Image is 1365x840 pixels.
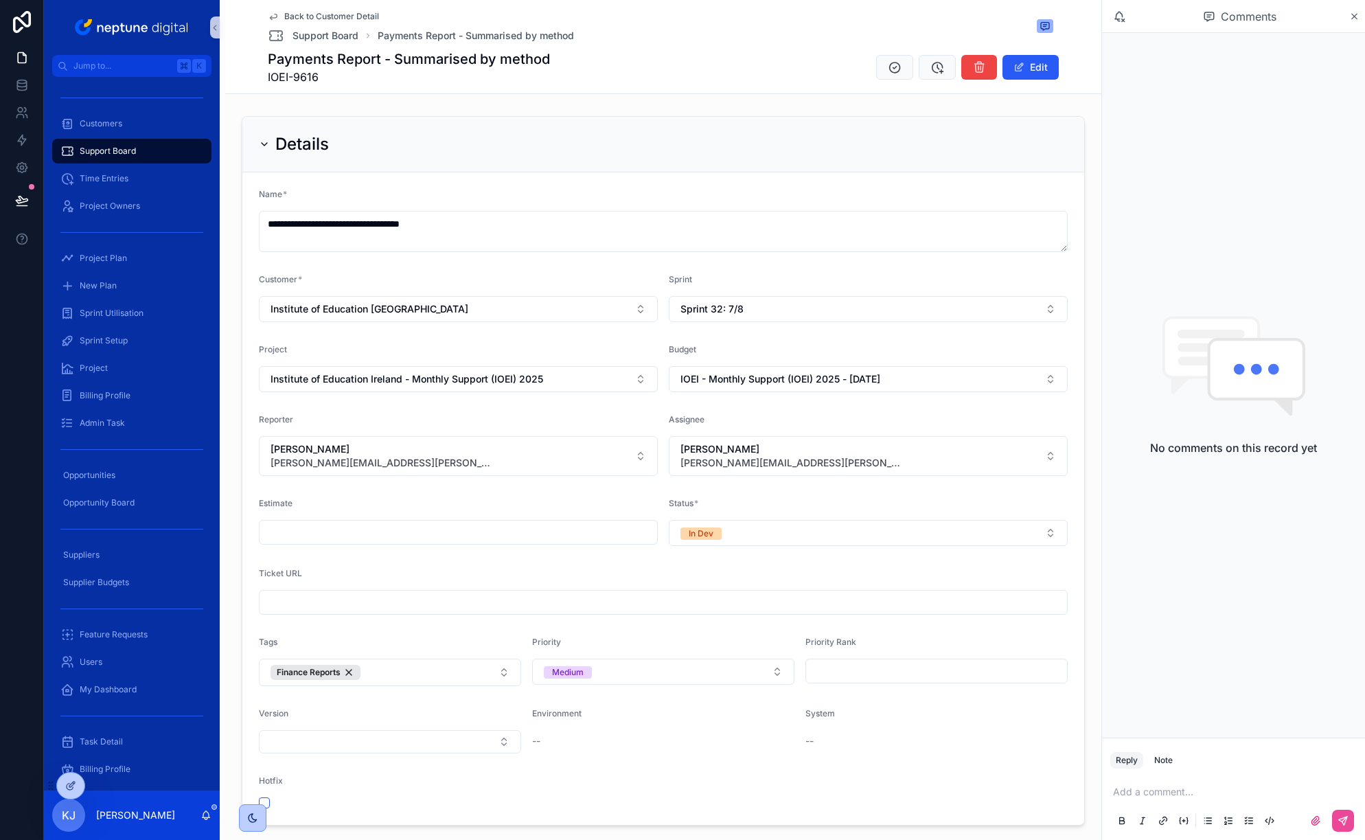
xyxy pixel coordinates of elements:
a: Billing Profile [52,383,211,408]
button: Select Button [669,296,1068,322]
a: Users [52,650,211,674]
a: Feature Requests [52,622,211,647]
span: Project Owners [80,201,140,212]
span: Budget [669,344,696,354]
button: Unselect 174 [271,665,360,680]
span: [PERSON_NAME][EMAIL_ADDRESS][PERSON_NAME][DOMAIN_NAME] [680,456,900,470]
span: Status [669,498,693,508]
span: Project Plan [80,253,127,264]
button: Jump to...K [52,55,211,77]
a: Opportunities [52,463,211,488]
button: Note [1149,752,1178,769]
a: Time Entries [52,166,211,191]
span: KJ [62,807,76,824]
a: New Plan [52,273,211,298]
button: Select Button [259,436,658,476]
span: Support Board [292,29,358,43]
span: System [805,708,835,718]
span: [PERSON_NAME] [680,442,900,456]
a: Customers [52,111,211,136]
a: Supplier Budgets [52,570,211,595]
a: Task Detail [52,729,211,754]
span: Name [259,189,282,199]
span: Customers [80,118,122,129]
span: Opportunity Board [63,497,135,508]
div: Note [1154,755,1173,766]
span: Version [259,708,288,718]
div: Medium [552,666,584,679]
a: Back to Customer Detail [268,11,379,22]
span: Customer [259,274,297,284]
span: Task Detail [80,736,123,747]
span: Support Board [80,146,136,157]
span: Sprint Setup [80,335,128,346]
span: Comments [1221,8,1276,25]
div: scrollable content [44,77,220,791]
span: Priority Rank [805,637,856,647]
a: Payments Report - Summarised by method [378,29,574,43]
a: Project Plan [52,246,211,271]
a: Project Owners [52,194,211,218]
span: Time Entries [80,173,128,184]
span: Assignee [669,414,704,424]
span: K [194,60,205,71]
a: Sprint Utilisation [52,301,211,326]
a: Suppliers [52,543,211,567]
p: [PERSON_NAME] [96,808,175,822]
button: Select Button [259,296,658,322]
span: [PERSON_NAME][EMAIL_ADDRESS][PERSON_NAME][DOMAIN_NAME] [271,456,490,470]
span: Billing Profile [80,390,130,401]
button: Edit [1002,55,1059,80]
span: Feature Requests [80,629,148,640]
span: Billing Profile [80,764,130,775]
span: Estimate [259,498,292,508]
button: Select Button [259,659,521,686]
a: My Dashboard [52,677,211,702]
div: In Dev [689,527,713,540]
button: Select Button [669,436,1068,476]
h2: No comments on this record yet [1150,440,1317,456]
span: Opportunities [63,470,115,481]
button: Select Button [259,366,658,392]
span: Tags [259,637,277,647]
span: Sprint [669,274,692,284]
span: Hotfix [259,775,283,786]
span: Institute of Education Ireland - Monthly Support (IOEI) 2025 [271,372,543,386]
span: -- [532,734,540,748]
span: New Plan [80,280,117,291]
span: Users [80,657,102,668]
button: Select Button [532,659,794,685]
span: IOEI - Monthly Support (IOEI) 2025 - [DATE] [680,372,880,386]
span: Project [80,363,108,374]
button: Select Button [669,520,1068,546]
span: Sprint Utilisation [80,308,144,319]
span: Priority [532,637,561,647]
span: Supplier Budgets [63,577,129,588]
span: Back to Customer Detail [284,11,379,22]
span: Project [259,344,287,354]
span: Environment [532,708,582,718]
a: Support Board [52,139,211,163]
a: Project [52,356,211,381]
span: -- [805,734,814,748]
span: Ticket URL [259,568,302,578]
button: Select Button [259,730,521,753]
a: Support Board [268,27,358,44]
span: Admin Task [80,418,125,429]
span: My Dashboard [80,684,137,695]
span: [PERSON_NAME] [271,442,490,456]
span: Jump to... [73,60,172,71]
span: Suppliers [63,549,100,560]
button: Reply [1110,752,1143,769]
a: Billing Profile [52,757,211,782]
span: Institute of Education [GEOGRAPHIC_DATA] [271,302,468,316]
span: Reporter [259,414,293,424]
span: Sprint 32: 7/8 [680,302,744,316]
span: IOEI-9616 [268,69,550,85]
span: Finance Reports [277,667,341,678]
button: Select Button [669,366,1068,392]
h1: Payments Report - Summarised by method [268,49,550,69]
h2: Details [275,133,329,155]
a: Admin Task [52,411,211,435]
